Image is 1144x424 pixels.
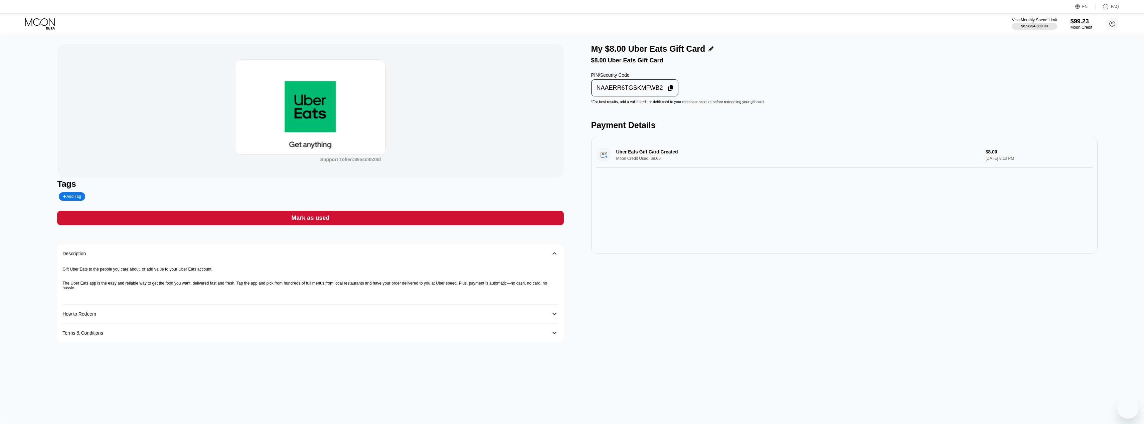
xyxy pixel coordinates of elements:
[550,329,558,337] div: 󰅀
[1111,4,1119,9] div: FAQ
[1075,3,1096,10] div: EN
[550,310,558,318] div: 󰅀
[62,251,86,256] div: Description
[1012,18,1057,30] div: Visa Monthly Spend Limit$8.58/$4,000.00
[1071,18,1092,30] div: $99.23Moon Credit
[57,211,563,225] div: Mark as used
[597,84,663,92] div: NAAERR6TGSKMFWB2
[62,330,103,336] div: Terms & Conditions
[591,72,679,78] div: PIN/Security Code
[1021,24,1048,28] div: $8.58 / $4,000.00
[1071,18,1092,25] div: $99.23
[1082,4,1088,9] div: EN
[62,311,96,317] div: How to Redeem
[591,57,1098,64] div: $8.00 Uber Eats Gift Card
[550,250,558,258] div: 󰅀
[1096,3,1119,10] div: FAQ
[591,120,1098,130] div: Payment Details
[591,79,679,96] div: NAAERR6TGSKMFWB2
[591,100,1098,104] div: * For best results, add a valid credit or debit card to your merchant account before redeeming yo...
[1012,18,1057,22] div: Visa Monthly Spend Limit
[591,44,705,54] div: My $8.00 Uber Eats Gift Card
[63,194,81,199] div: Add Tag
[291,214,329,222] div: Mark as used
[62,267,558,290] p: Gift Uber Eats to the people you care about, or add value to your Uber Eats account. The Uber Eat...
[320,157,381,162] div: Support Token: 89a4d4528d
[1071,25,1092,30] div: Moon Credit
[57,179,563,189] div: Tags
[59,192,85,201] div: Add Tag
[320,157,381,162] div: Support Token:89a4d4528d
[1117,397,1139,419] iframe: Кнопка запуска окна обмена сообщениями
